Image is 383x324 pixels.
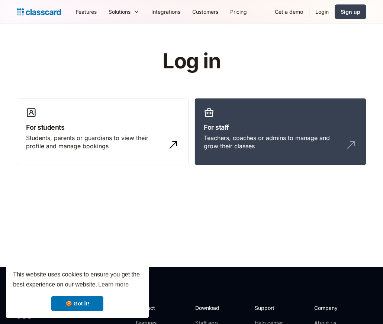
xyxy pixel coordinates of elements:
a: Integrations [145,3,186,20]
div: Students, parents or guardians to view their profile and manage bookings [26,134,164,150]
div: Solutions [103,3,145,20]
a: Features [70,3,103,20]
a: Sign up [335,4,366,19]
a: dismiss cookie message [51,296,103,311]
span: This website uses cookies to ensure you get the best experience on our website. [13,270,142,290]
div: cookieconsent [6,263,149,318]
div: Solutions [109,8,131,16]
h1: Log in [74,50,310,73]
h3: For students [26,122,179,132]
a: Logo [17,7,61,17]
a: Get a demo [269,3,309,20]
h3: For staff [204,122,357,132]
div: Teachers, coaches or admins to manage and grow their classes [204,134,342,150]
a: Login [309,3,335,20]
h2: Download [195,304,226,312]
h2: Company [314,304,364,312]
a: learn more about cookies [97,279,130,290]
a: Pricing [224,3,253,20]
h2: Support [255,304,285,312]
div: Sign up [341,8,360,16]
a: For studentsStudents, parents or guardians to view their profile and manage bookings [17,98,189,166]
a: For staffTeachers, coaches or admins to manage and grow their classes [194,98,366,166]
a: Customers [186,3,224,20]
h2: Product [136,304,176,312]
